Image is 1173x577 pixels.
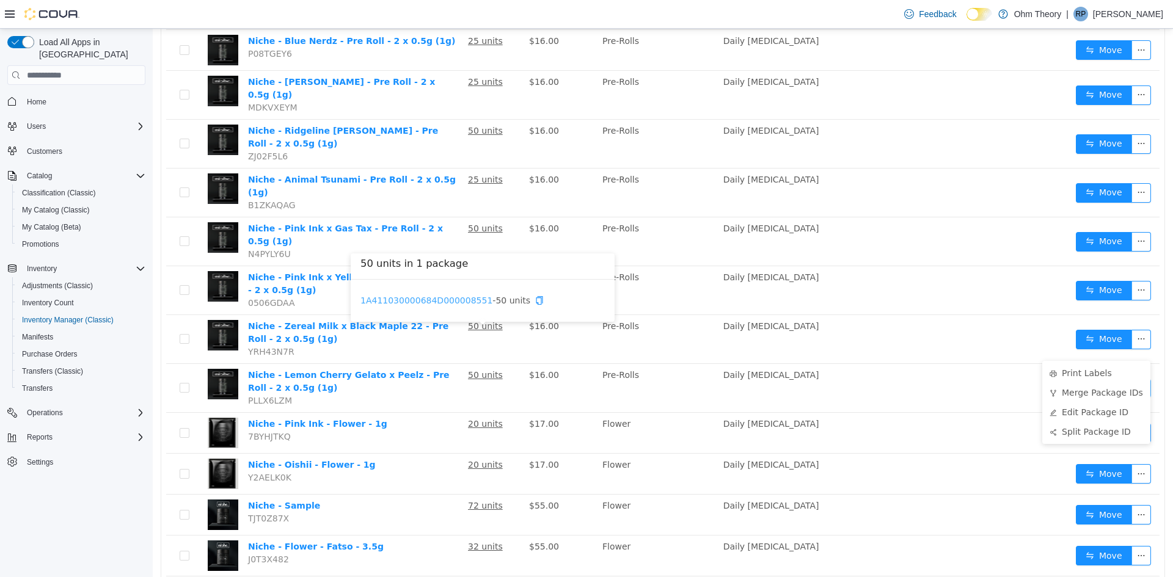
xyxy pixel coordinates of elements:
[2,118,150,135] button: Users
[2,92,150,110] button: Home
[445,507,566,548] td: Flower
[22,169,145,183] span: Catalog
[571,97,667,107] span: Daily [MEDICAL_DATA]
[22,366,83,376] span: Transfers (Classic)
[17,203,145,217] span: My Catalog (Classic)
[17,313,119,327] a: Inventory Manager (Classic)
[95,244,305,266] a: Niche - Pink Ink x Yellow Mermaid - Pre Roll - 2 x 0.5g (1g)
[17,330,58,344] a: Manifests
[95,97,285,120] a: Niche - Ridgeline [PERSON_NAME] - Pre Roll - 2 x 0.5g (1g)
[22,455,58,470] a: Settings
[17,347,145,361] span: Purchase Orders
[22,405,145,420] span: Operations
[923,12,979,31] button: icon: swapMove
[445,384,566,425] td: Flower
[95,341,297,364] a: Niche - Lemon Cherry Gelato x Peelz - Pre Roll - 2 x 0.5g (1g)
[571,48,667,58] span: Daily [MEDICAL_DATA]
[17,364,88,379] a: Transfers (Classic)
[17,237,145,252] span: Promotions
[571,195,667,205] span: Daily [MEDICAL_DATA]
[923,203,979,223] button: icon: swapMove
[27,122,46,131] span: Users
[923,435,979,455] button: icon: swapMove
[571,341,667,351] span: Daily [MEDICAL_DATA]
[17,381,145,396] span: Transfers
[22,261,62,276] button: Inventory
[1093,7,1163,21] p: [PERSON_NAME]
[571,244,667,253] span: Daily [MEDICAL_DATA]
[95,172,143,181] span: B1ZKAQAG
[919,8,956,20] span: Feedback
[979,301,998,321] button: icon: ellipsis
[22,430,57,445] button: Reports
[17,237,64,252] a: Promotions
[445,286,566,335] td: Pre-Rolls
[95,7,302,17] a: Niche - Blue Nerdz - Pre Roll - 2 x 0.5g (1g)
[890,374,998,393] li: Edit Package ID
[17,186,101,200] a: Classification (Classic)
[382,267,391,276] i: icon: copy
[2,260,150,277] button: Inventory
[12,380,150,397] button: Transfers
[445,1,566,42] td: Pre-Rolls
[27,408,63,418] span: Operations
[34,36,145,60] span: Load All Apps in [GEOGRAPHIC_DATA]
[2,453,150,471] button: Settings
[979,106,998,125] button: icon: ellipsis
[979,154,998,174] button: icon: ellipsis
[571,472,667,482] span: Daily [MEDICAL_DATA]
[55,471,86,501] img: Niche - Sample hero shot
[12,311,150,328] button: Inventory Manager (Classic)
[897,400,904,407] i: icon: share-alt
[445,42,566,91] td: Pre-Rolls
[923,106,979,125] button: icon: swapMove
[376,195,406,205] span: $16.00
[95,318,142,328] span: YRH43N7R
[95,403,138,413] span: 7BYHJTKQ
[208,267,340,277] a: 1A411030000684D000008551
[445,91,566,140] td: Pre-Rolls
[95,367,139,377] span: PLLX6LZM
[12,236,150,253] button: Promotions
[22,315,114,325] span: Inventory Manager (Classic)
[95,269,142,279] span: 0506GDAA
[27,457,53,467] span: Settings
[55,6,86,37] img: Niche - Blue Nerdz - Pre Roll - 2 x 0.5g (1g) hero shot
[979,435,998,455] button: icon: ellipsis
[376,431,406,441] span: $17.00
[12,346,150,363] button: Purchase Orders
[55,291,86,322] img: Niche - Zereal Milk x Black Maple 22 - Pre Roll - 2 x 0.5g (1g) hero shot
[27,432,53,442] span: Reports
[445,335,566,384] td: Pre-Rolls
[315,97,350,107] u: 50 units
[571,292,667,302] span: Daily [MEDICAL_DATA]
[12,184,150,201] button: Classification (Classic)
[55,145,86,175] img: Niche - Animal Tsunami - Pre Roll - 2 x 0.5g (1g) hero shot
[55,194,86,224] img: Niche - Pink Ink x Gas Tax - Pre Roll - 2 x 0.5g (1g) hero shot
[95,472,167,482] a: Niche - Sample
[55,430,86,460] img: Niche - Oishii - Flower - 1g hero shot
[55,47,86,78] img: Niche - Cherry Runtz - Pre Roll - 2 x 0.5g (1g) hero shot
[315,146,350,156] u: 25 units
[55,96,86,126] img: Niche - Ridgeline Lantz - Pre Roll - 2 x 0.5g (1g) hero shot
[17,347,82,361] a: Purchase Orders
[445,189,566,238] td: Pre-Rolls
[22,222,81,232] span: My Catalog (Beta)
[22,93,145,109] span: Home
[2,429,150,446] button: Reports
[897,361,904,368] i: icon: fork
[571,390,667,400] span: Daily [MEDICAL_DATA]
[376,48,406,58] span: $16.00
[95,431,223,441] a: Niche - Oishii - Flower - 1g
[967,8,992,21] input: Dark Mode
[17,330,145,344] span: Manifests
[571,431,667,441] span: Daily [MEDICAL_DATA]
[22,95,51,109] a: Home
[17,364,145,379] span: Transfers (Classic)
[22,261,145,276] span: Inventory
[95,485,136,495] span: TJT0Z87X
[315,390,350,400] u: 20 units
[24,8,79,20] img: Cova
[22,205,90,215] span: My Catalog (Classic)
